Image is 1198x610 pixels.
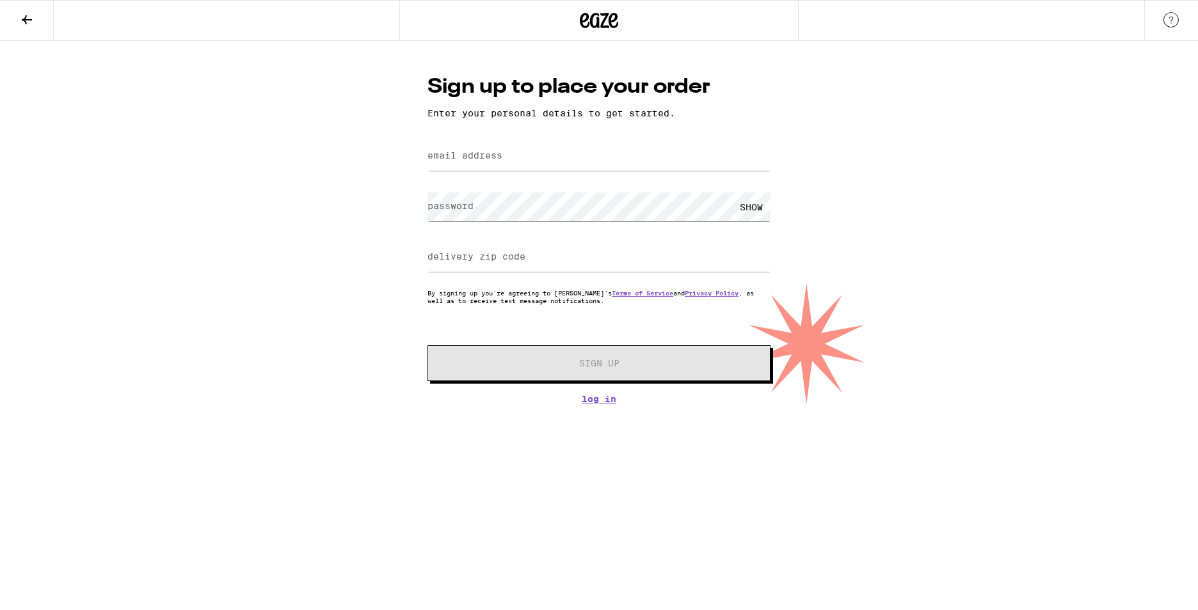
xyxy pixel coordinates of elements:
label: email address [427,150,502,160]
button: Sign Up [427,345,771,381]
div: SHOW [732,192,771,221]
h1: Sign up to place your order [427,73,771,102]
a: Terms of Service [612,289,673,297]
label: delivery zip code [427,251,525,262]
span: Sign Up [579,359,619,368]
p: By signing up you're agreeing to [PERSON_NAME]'s and , as well as to receive text message notific... [427,289,771,304]
label: password [427,201,474,211]
p: Enter your personal details to get started. [427,108,771,118]
input: email address [427,142,771,171]
a: Privacy Policy [685,289,739,297]
input: delivery zip code [427,243,771,272]
a: Log In [427,394,771,404]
